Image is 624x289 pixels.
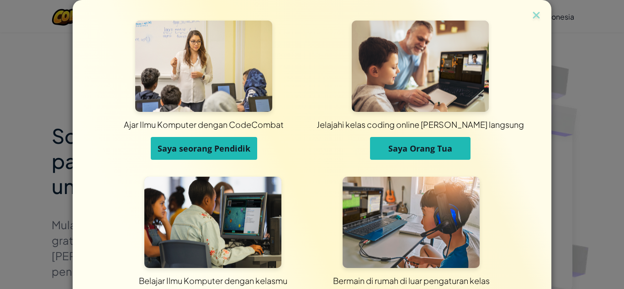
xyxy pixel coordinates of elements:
[135,21,272,112] img: Untuk Pengajar
[151,137,257,160] button: Saya seorang Pendidik
[530,9,542,23] img: close icon
[352,21,489,112] img: Untuk Orang Tua
[388,143,452,154] span: Saya Orang Tua
[144,177,281,268] img: Untuk Siswa
[370,137,471,160] button: Saya Orang Tua
[158,143,250,154] span: Saya seorang Pendidik
[343,177,480,268] img: Demi Individu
